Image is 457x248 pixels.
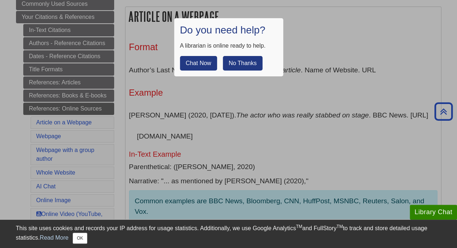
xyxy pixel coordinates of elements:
[223,56,262,71] button: No Thanks
[16,224,441,244] div: This site uses cookies and records your IP address for usage statistics. Additionally, we use Goo...
[180,56,217,71] button: Chat Now
[40,235,68,241] a: Read More
[180,41,277,50] div: A librarian is online ready to help.
[410,205,457,220] button: Library Chat
[337,224,343,229] sup: TM
[180,24,277,36] h1: Do you need help?
[73,233,87,244] button: Close
[296,224,302,229] sup: TM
